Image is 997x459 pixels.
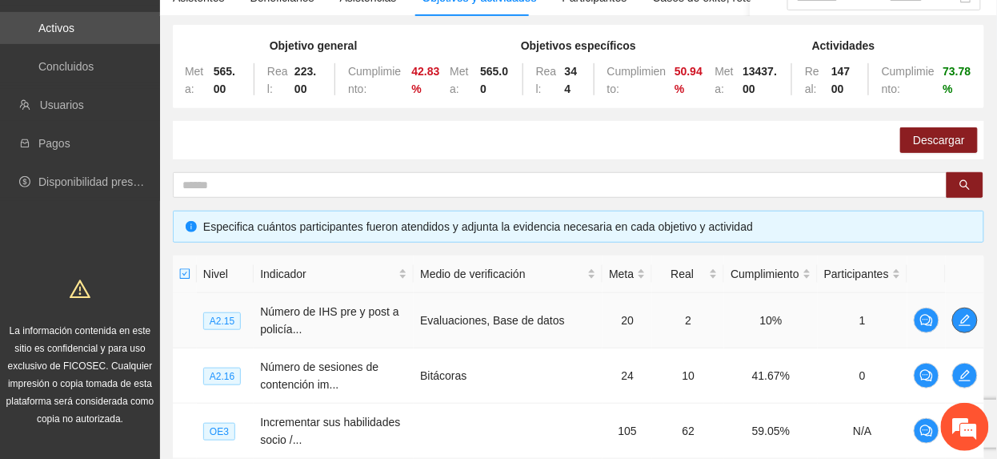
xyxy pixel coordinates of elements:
span: Meta [609,265,634,283]
strong: 14700 [831,65,850,95]
td: 2 [652,293,724,348]
span: La información contenida en este sitio es confidencial y para uso exclusivo de FICOSEC. Cualquier... [6,325,154,425]
span: info-circle [186,221,197,232]
span: Incrementar sus habilidades socio /... [260,416,400,446]
strong: 223.00 [294,65,316,95]
div: Minimizar ventana de chat en vivo [262,8,301,46]
span: edit [953,369,977,382]
strong: 13437.00 [743,65,777,95]
button: comment [914,363,939,389]
td: Bitácoras [414,348,603,404]
button: search [947,172,983,198]
button: comment [914,418,939,444]
span: Cumplimiento: [882,65,935,95]
span: edit [953,314,977,327]
span: Estamos en línea. [93,143,221,305]
strong: 73.78 % [943,65,971,95]
th: Meta [603,256,652,293]
button: edit [952,308,978,333]
span: A2.16 [203,368,241,385]
th: Participantes [818,256,907,293]
td: Evaluaciones, Base de datos [414,293,603,348]
span: Participantes [824,265,889,283]
span: Meta: [715,65,734,95]
span: Real: [536,65,557,95]
td: 1 [818,293,907,348]
td: 10 [652,348,724,404]
span: Real: [805,65,819,95]
span: Indicador [260,265,395,283]
strong: 50.94 % [675,65,703,95]
strong: 344 [565,65,578,95]
strong: 42.83 % [411,65,439,95]
td: N/A [818,404,907,459]
td: 41.67% [724,348,818,404]
a: Pagos [38,137,70,150]
textarea: Escriba su mensaje y pulse “Intro” [8,296,305,352]
td: 105 [603,404,652,459]
span: Número de sesiones de contención im... [260,360,378,391]
span: Número de IHS pre y post a policía... [260,305,399,336]
button: edit [952,363,978,389]
span: search [959,179,971,192]
span: Real: [267,65,288,95]
strong: 565.00 [214,65,235,95]
strong: Actividades [812,39,875,52]
td: 62 [652,404,724,459]
span: warning [70,279,90,300]
span: Cumplimiento: [607,65,667,95]
strong: 565.00 [480,65,508,95]
th: Nivel [197,256,254,293]
th: Real [652,256,724,293]
div: Chatee con nosotros ahora [83,82,269,103]
span: Real [659,265,706,283]
th: Medio de verificación [414,256,603,293]
strong: Objetivos específicos [521,39,636,52]
span: Meta: [185,65,203,95]
span: check-square [179,268,190,280]
th: Cumplimiento [724,256,818,293]
span: Meta: [450,65,468,95]
a: Usuarios [40,99,84,111]
button: Descargar [900,127,978,153]
td: 59.05% [724,404,818,459]
span: OE3 [203,423,235,441]
span: Medio de verificación [420,265,584,283]
td: 24 [603,348,652,404]
span: Descargar [913,131,965,149]
strong: Objetivo general [270,39,358,52]
th: Indicador [254,256,414,293]
td: 20 [603,293,652,348]
a: Activos [38,22,74,34]
td: 10% [724,293,818,348]
span: A2.15 [203,312,241,330]
div: Especifica cuántos participantes fueron atendidos y adjunta la evidencia necesaria en cada objeti... [203,218,971,236]
button: comment [914,308,939,333]
a: Disponibilidad presupuestal [38,175,175,188]
span: Cumplimiento: [348,65,401,95]
span: Cumplimiento [731,265,799,283]
td: 0 [818,348,907,404]
a: Concluidos [38,60,94,73]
